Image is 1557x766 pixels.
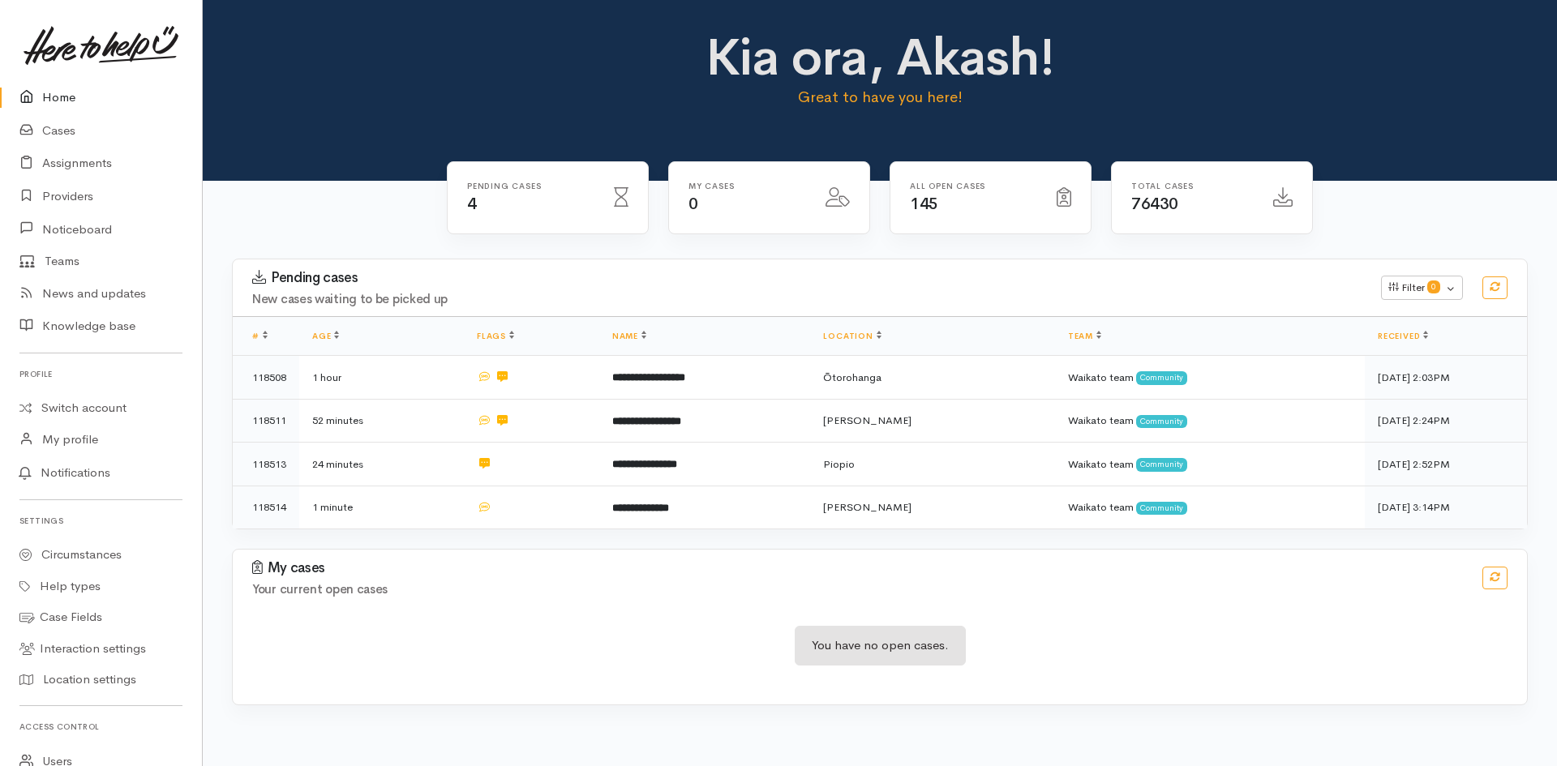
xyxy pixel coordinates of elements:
td: [DATE] 2:03PM [1365,356,1527,400]
h6: All Open cases [910,182,1037,190]
td: 118508 [233,356,299,400]
span: 145 [910,194,938,214]
h6: My cases [688,182,806,190]
a: Team [1068,331,1101,341]
a: Name [612,331,646,341]
h6: Access control [19,716,182,738]
span: Community [1136,371,1187,384]
a: Age [312,331,339,341]
h6: Profile [19,363,182,385]
h3: Pending cases [252,270,1362,286]
span: Community [1136,502,1187,515]
td: [DATE] 2:24PM [1365,399,1527,443]
td: Waikato team [1055,356,1365,400]
td: [DATE] 2:52PM [1365,443,1527,486]
span: [PERSON_NAME] [823,500,911,514]
span: 0 [1427,280,1440,293]
h3: My cases [252,560,1463,576]
td: 1 hour [299,356,464,400]
span: 4 [467,194,477,214]
span: 0 [688,194,698,214]
h6: Total cases [1131,182,1254,190]
td: Waikato team [1055,443,1365,486]
h6: Settings [19,510,182,532]
a: Received [1378,331,1428,341]
span: Community [1136,458,1187,471]
td: 52 minutes [299,399,464,443]
a: # [252,331,268,341]
span: Piopio [823,457,855,471]
h1: Kia ora, Akash! [561,29,1199,86]
td: 118511 [233,399,299,443]
td: Waikato team [1055,399,1365,443]
button: Filter0 [1381,276,1463,300]
span: Community [1136,415,1187,428]
p: Great to have you here! [561,86,1199,109]
td: 118513 [233,443,299,486]
span: Ōtorohanga [823,370,881,384]
div: You have no open cases. [795,626,966,665]
span: 76430 [1131,194,1178,214]
h6: Pending cases [467,182,594,190]
td: [DATE] 3:14PM [1365,486,1527,528]
a: Location [823,331,881,341]
h4: Your current open cases [252,583,1463,597]
h4: New cases waiting to be picked up [252,293,1362,306]
td: Waikato team [1055,486,1365,528]
td: 118514 [233,486,299,528]
span: [PERSON_NAME] [823,413,911,427]
td: 1 minute [299,486,464,528]
a: Flags [477,331,514,341]
td: 24 minutes [299,443,464,486]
